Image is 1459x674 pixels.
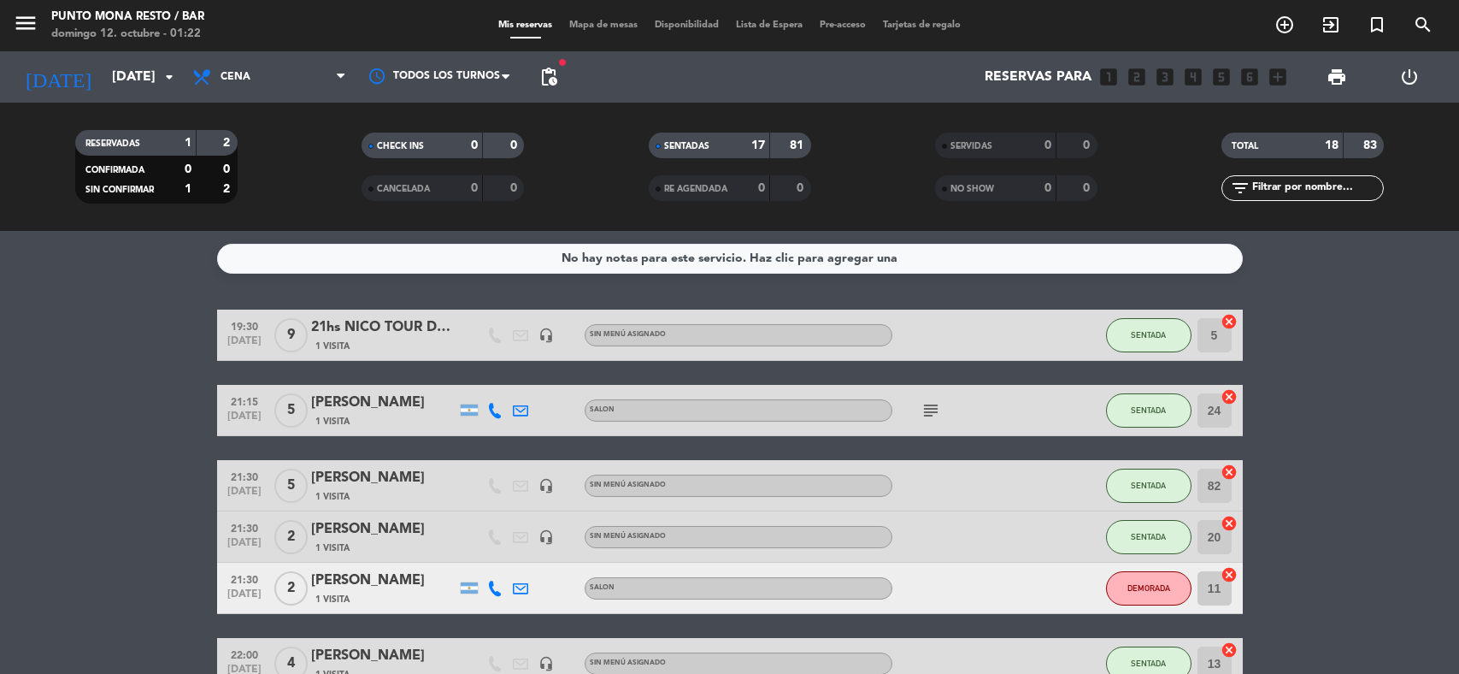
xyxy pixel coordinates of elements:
[223,466,266,486] span: 21:30
[751,139,765,151] strong: 17
[790,139,807,151] strong: 81
[590,659,666,666] span: Sin menú asignado
[921,400,941,421] i: subject
[538,328,554,343] i: headset_mic
[1221,566,1238,583] i: cancel
[1106,393,1191,428] button: SENTADA
[797,182,807,194] strong: 0
[311,392,456,414] div: [PERSON_NAME]
[950,142,992,151] span: SERVIDAS
[51,9,204,26] div: Punto Mona Resto / Bar
[1131,532,1166,541] span: SENTADA
[1131,659,1166,668] span: SENTADA
[1221,388,1238,405] i: cancel
[1044,182,1051,194] strong: 0
[1044,139,1051,151] strong: 0
[315,541,350,555] span: 1 Visita
[1083,182,1093,194] strong: 0
[664,185,727,193] span: RE AGENDADA
[664,142,709,151] span: SENTADAS
[274,469,308,503] span: 5
[1413,15,1433,35] i: search
[223,644,266,664] span: 22:00
[561,21,646,30] span: Mapa de mesas
[590,482,666,488] span: Sin menú asignado
[1374,51,1446,103] div: LOG OUT
[1126,66,1148,88] i: looks_two
[590,331,666,338] span: Sin menú asignado
[1238,66,1261,88] i: looks_6
[1325,139,1338,151] strong: 18
[315,490,350,504] span: 1 Visita
[223,588,266,608] span: [DATE]
[557,57,568,68] span: fiber_manual_record
[590,584,615,591] span: SALON
[221,71,250,83] span: Cena
[727,21,811,30] span: Lista de Espera
[13,58,103,96] i: [DATE]
[159,67,179,87] i: arrow_drop_down
[85,186,154,194] span: SIN CONFIRMAR
[377,142,424,151] span: CHECK INS
[1250,179,1383,198] input: Filtrar por nombre...
[223,411,266,430] span: [DATE]
[311,316,456,339] div: 21hs NICO TOUR DE BARES
[274,318,308,352] span: 9
[1221,641,1238,659] i: cancel
[1321,15,1341,35] i: exit_to_app
[1367,15,1387,35] i: turned_in_not
[315,593,350,606] span: 1 Visita
[1232,142,1258,151] span: TOTAL
[274,520,308,554] span: 2
[223,569,266,588] span: 21:30
[85,166,144,174] span: CONFIRMADA
[811,21,874,30] span: Pre-acceso
[1182,66,1204,88] i: looks_4
[1221,515,1238,532] i: cancel
[223,163,233,175] strong: 0
[538,67,559,87] span: pending_actions
[950,185,994,193] span: NO SHOW
[471,182,478,194] strong: 0
[13,10,38,36] i: menu
[223,183,233,195] strong: 2
[1127,583,1170,593] span: DEMORADA
[223,486,266,505] span: [DATE]
[1399,67,1420,87] i: power_settings_new
[223,316,266,335] span: 19:30
[874,21,969,30] span: Tarjetas de regalo
[1230,178,1250,198] i: filter_list
[223,537,266,557] span: [DATE]
[1131,481,1166,490] span: SENTADA
[1221,313,1238,330] i: cancel
[185,137,191,149] strong: 1
[315,340,350,353] span: 1 Visita
[311,518,456,541] div: [PERSON_NAME]
[538,529,554,545] i: headset_mic
[1083,139,1093,151] strong: 0
[1221,464,1238,481] i: cancel
[185,163,191,175] strong: 0
[223,391,266,411] span: 21:15
[1274,15,1295,35] i: add_circle_outline
[1363,139,1380,151] strong: 83
[1131,405,1166,415] span: SENTADA
[51,26,204,43] div: domingo 12. octubre - 01:22
[85,139,140,148] span: RESERVADAS
[538,478,554,494] i: headset_mic
[1097,66,1120,88] i: looks_one
[223,335,266,355] span: [DATE]
[490,21,561,30] span: Mis reservas
[985,69,1091,86] span: Reservas para
[1106,520,1191,554] button: SENTADA
[510,182,521,194] strong: 0
[1210,66,1233,88] i: looks_5
[274,393,308,428] span: 5
[471,139,478,151] strong: 0
[377,185,430,193] span: CANCELADA
[185,183,191,195] strong: 1
[1267,66,1289,88] i: add_box
[1327,67,1347,87] span: print
[1154,66,1176,88] i: looks_3
[646,21,727,30] span: Disponibilidad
